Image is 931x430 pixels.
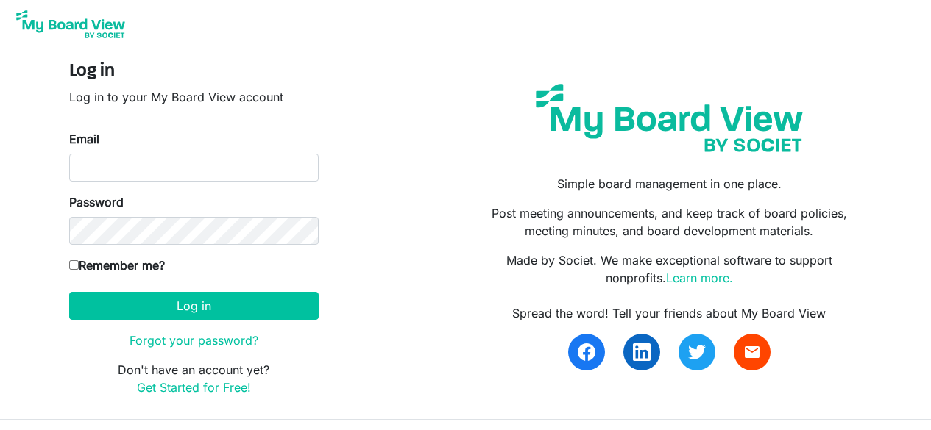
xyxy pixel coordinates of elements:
img: my-board-view-societ.svg [525,73,814,163]
span: email [743,343,761,361]
button: Log in [69,292,319,320]
img: facebook.svg [578,343,595,361]
label: Remember me? [69,257,165,274]
input: Remember me? [69,260,79,270]
img: My Board View Logo [12,6,130,43]
p: Log in to your My Board View account [69,88,319,106]
img: linkedin.svg [633,343,651,361]
p: Post meeting announcements, and keep track of board policies, meeting minutes, and board developm... [476,204,862,240]
img: twitter.svg [688,343,706,361]
p: Don't have an account yet? [69,361,319,396]
a: Forgot your password? [130,333,258,348]
label: Email [69,130,99,148]
h4: Log in [69,61,319,82]
div: Spread the word! Tell your friends about My Board View [476,304,862,322]
a: Learn more. [666,270,733,285]
p: Made by Societ. We make exceptional software to support nonprofits. [476,251,862,287]
a: email [734,334,771,370]
label: Password [69,193,124,211]
a: Get Started for Free! [137,380,251,395]
p: Simple board management in one place. [476,175,862,193]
